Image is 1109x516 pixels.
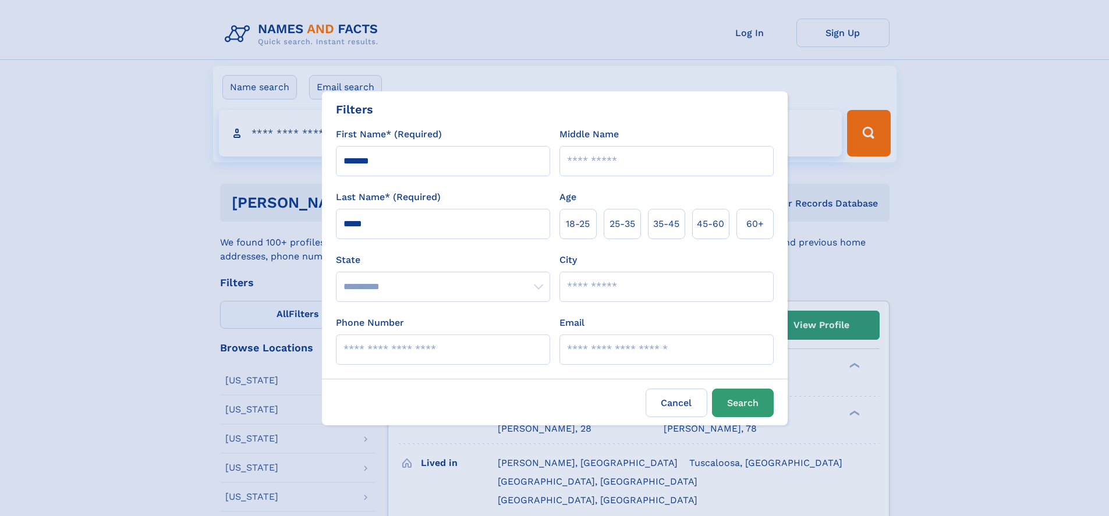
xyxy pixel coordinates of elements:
label: City [559,253,577,267]
label: Last Name* (Required) [336,190,441,204]
div: Filters [336,101,373,118]
label: State [336,253,550,267]
span: 18‑25 [566,217,590,231]
span: 25‑35 [610,217,635,231]
label: Phone Number [336,316,404,330]
label: First Name* (Required) [336,127,442,141]
label: Email [559,316,584,330]
span: 45‑60 [697,217,724,231]
label: Middle Name [559,127,619,141]
label: Age [559,190,576,204]
span: 35‑45 [653,217,679,231]
button: Search [712,389,774,417]
label: Cancel [646,389,707,417]
span: 60+ [746,217,764,231]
